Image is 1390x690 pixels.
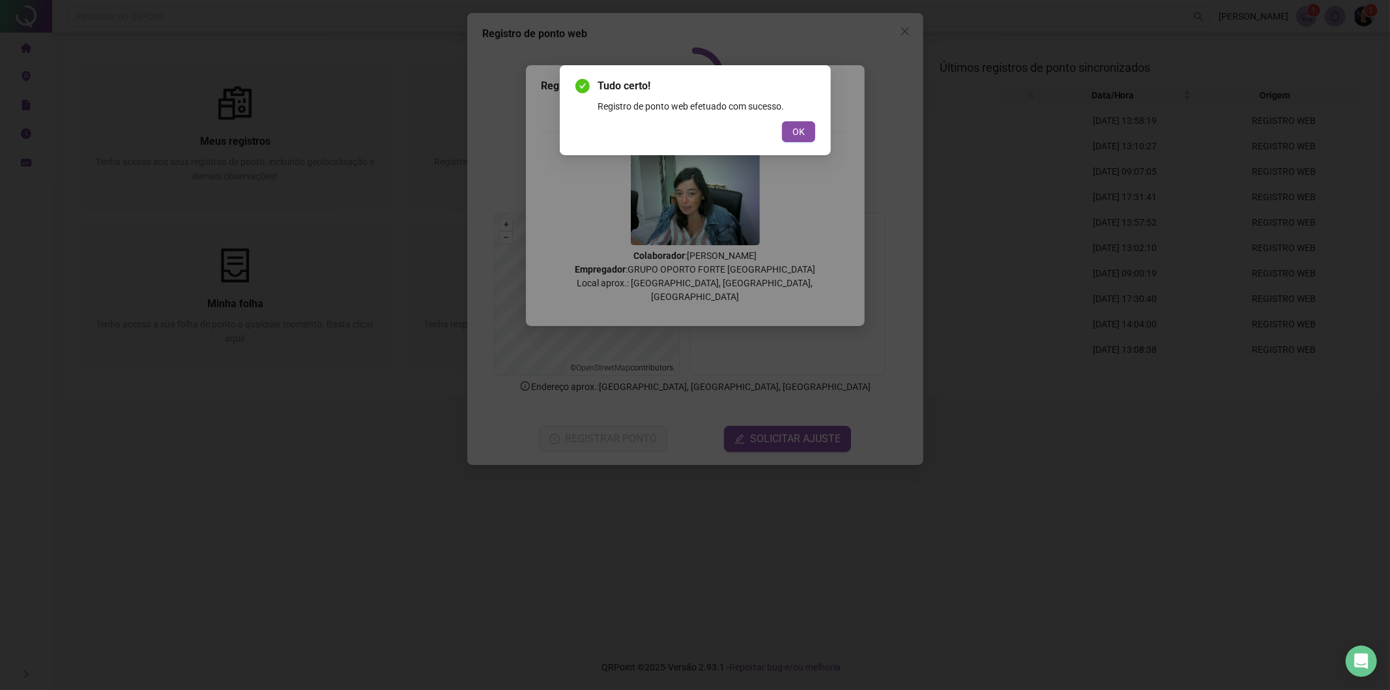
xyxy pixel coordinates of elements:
span: check-circle [575,79,590,93]
span: OK [792,125,805,139]
button: OK [782,121,815,142]
div: Open Intercom Messenger [1346,646,1377,677]
span: Tudo certo! [598,78,815,94]
div: Registro de ponto web efetuado com sucesso. [598,99,815,113]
